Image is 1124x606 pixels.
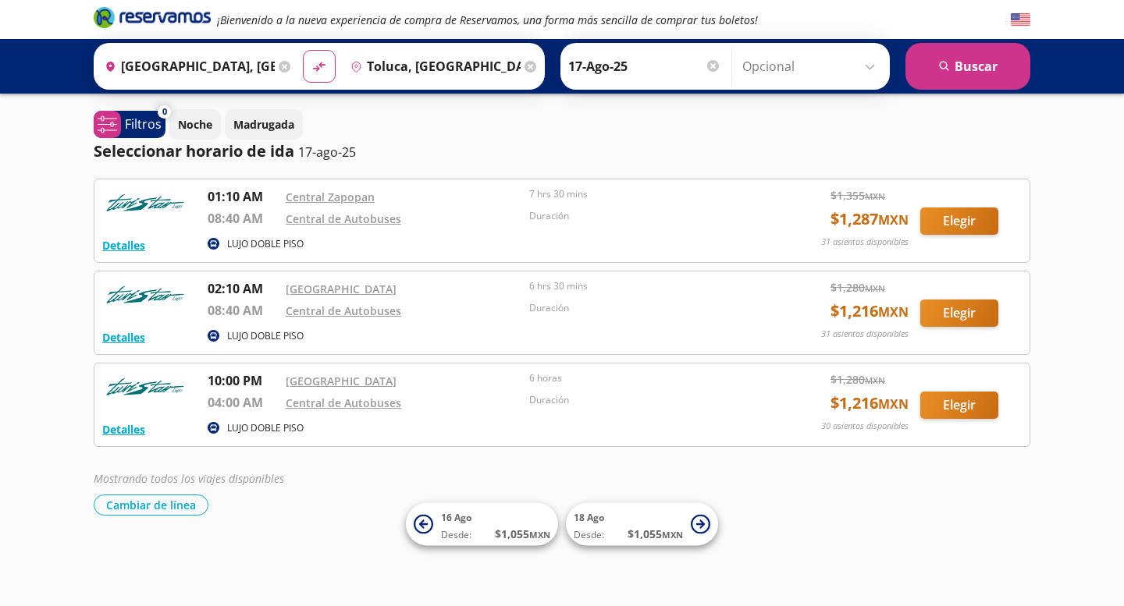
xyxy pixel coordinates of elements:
[286,395,401,410] a: Central de Autobuses
[102,279,188,310] img: RESERVAMOS
[227,329,304,343] p: LUJO DOBLE PISO
[568,47,721,86] input: Elegir Fecha
[208,209,278,228] p: 08:40 AM
[102,237,145,253] button: Detalles
[102,371,188,402] img: RESERVAMOS
[169,109,221,140] button: Noche
[227,237,304,251] p: LUJO DOBLE PISO
[821,236,909,249] p: 31 asientos disponibles
[286,303,401,318] a: Central de Autobuses
[574,511,604,524] span: 18 Ago
[865,282,885,294] small: MXN
[102,187,188,218] img: RESERVAMOS
[529,301,765,315] p: Duración
[495,526,550,542] span: $ 1,055
[831,279,885,296] span: $ 1,280
[162,105,167,119] span: 0
[94,471,284,486] em: Mostrando todos los viajes disponibles
[94,5,211,29] i: Brand Logo
[529,371,765,385] p: 6 horas
[831,299,909,323] span: $ 1,216
[208,301,278,320] p: 08:40 AM
[178,116,212,133] p: Noche
[441,511,471,524] span: 16 Ago
[831,392,909,415] span: $ 1,216
[878,211,909,229] small: MXN
[920,299,998,327] button: Elegir
[920,392,998,419] button: Elegir
[831,187,885,204] span: $ 1,355
[878,395,909,413] small: MXN
[98,47,275,86] input: Buscar Origen
[441,528,471,542] span: Desde:
[208,393,278,412] p: 04:00 AM
[1011,10,1030,30] button: English
[102,421,145,438] button: Detalles
[529,529,550,540] small: MXN
[920,207,998,235] button: Elegir
[865,374,885,386] small: MXN
[286,190,375,204] a: Central Zapopan
[742,47,882,86] input: Opcional
[233,116,294,133] p: Madrugada
[628,526,683,542] span: $ 1,055
[865,190,885,202] small: MXN
[905,43,1030,90] button: Buscar
[821,420,909,433] p: 30 asientos disponibles
[529,187,765,201] p: 7 hrs 30 mins
[208,371,278,390] p: 10:00 PM
[286,211,401,226] a: Central de Autobuses
[225,109,303,140] button: Madrugada
[406,503,558,546] button: 16 AgoDesde:$1,055MXN
[208,187,278,206] p: 01:10 AM
[344,47,521,86] input: Buscar Destino
[94,140,294,163] p: Seleccionar horario de ida
[94,494,208,516] button: Cambiar de línea
[217,12,758,27] em: ¡Bienvenido a la nueva experiencia de compra de Reservamos, una forma más sencilla de comprar tus...
[286,374,397,388] a: [GEOGRAPHIC_DATA]
[529,209,765,223] p: Duración
[102,329,145,346] button: Detalles
[125,115,162,133] p: Filtros
[662,529,683,540] small: MXN
[227,421,304,435] p: LUJO DOBLE PISO
[286,282,397,296] a: [GEOGRAPHIC_DATA]
[831,371,885,388] span: $ 1,280
[821,328,909,341] p: 31 asientos disponibles
[831,207,909,231] span: $ 1,287
[878,303,909,321] small: MXN
[574,528,604,542] span: Desde:
[529,279,765,293] p: 6 hrs 30 mins
[94,111,165,138] button: 0Filtros
[208,279,278,298] p: 02:10 AM
[94,5,211,34] a: Brand Logo
[298,143,356,161] p: 17-ago-25
[566,503,718,546] button: 18 AgoDesde:$1,055MXN
[529,393,765,407] p: Duración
